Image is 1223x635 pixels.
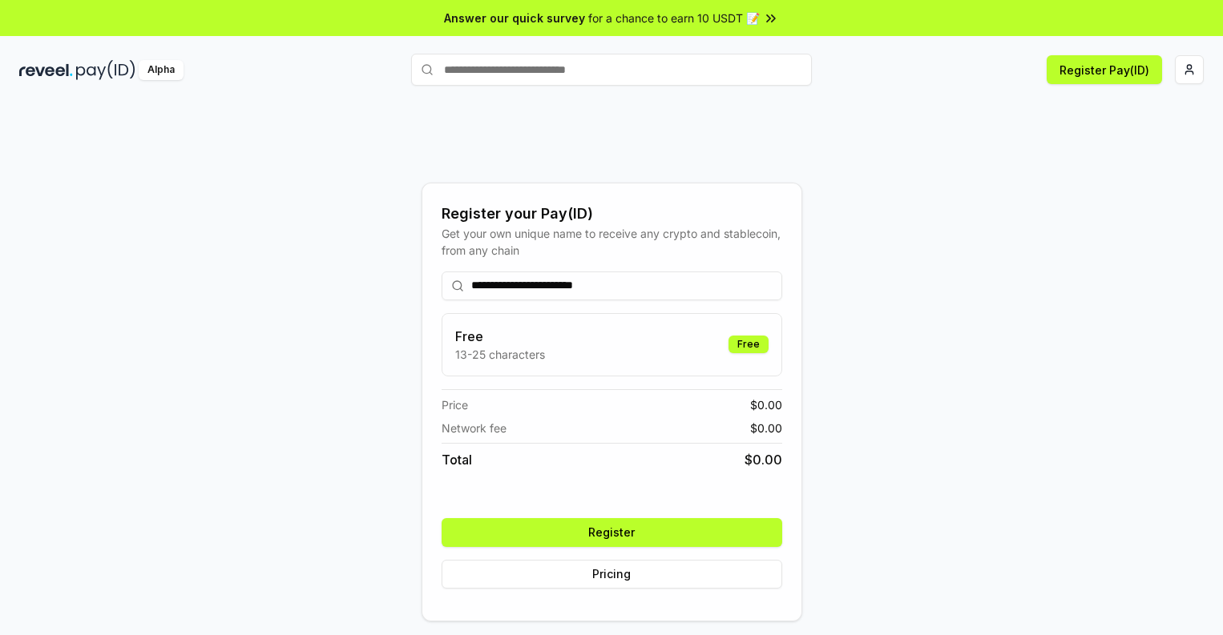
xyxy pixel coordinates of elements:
[442,518,782,547] button: Register
[750,420,782,436] span: $ 0.00
[750,396,782,413] span: $ 0.00
[455,327,545,346] h3: Free
[19,60,73,80] img: reveel_dark
[588,10,760,26] span: for a chance to earn 10 USDT 📝
[745,450,782,469] span: $ 0.00
[442,560,782,589] button: Pricing
[442,396,468,413] span: Price
[455,346,545,363] p: 13-25 characters
[1047,55,1162,84] button: Register Pay(ID)
[139,60,184,80] div: Alpha
[442,450,472,469] span: Total
[442,225,782,259] div: Get your own unique name to receive any crypto and stablecoin, from any chain
[444,10,585,26] span: Answer our quick survey
[442,203,782,225] div: Register your Pay(ID)
[442,420,507,436] span: Network fee
[729,336,769,353] div: Free
[76,60,135,80] img: pay_id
